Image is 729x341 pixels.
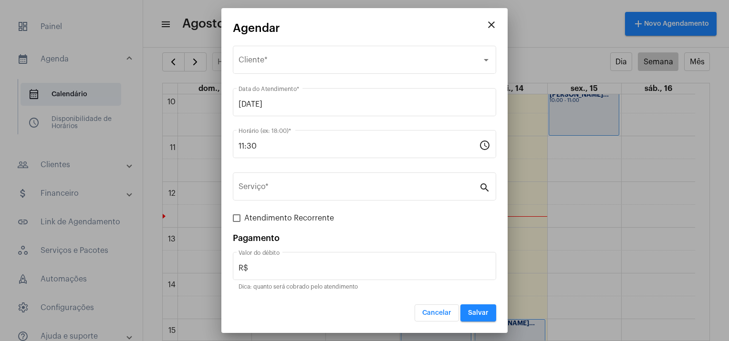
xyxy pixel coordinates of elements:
[422,310,451,316] span: Cancelar
[95,55,103,63] img: tab_keywords_by_traffic_grey.svg
[415,304,459,321] button: Cancelar
[36,56,85,62] div: Domain Overview
[26,55,33,63] img: tab_domain_overview_orange.svg
[239,264,490,272] input: Valor
[27,15,47,23] div: v 4.0.25
[468,310,489,316] span: Salvar
[239,184,479,193] input: Pesquisar serviço
[460,304,496,321] button: Salvar
[239,284,358,291] mat-hint: Dica: quanto será cobrado pelo atendimento
[233,22,280,34] span: Agendar
[479,181,490,193] mat-icon: search
[244,212,334,224] span: Atendimento Recorrente
[233,234,280,242] span: Pagamento
[239,58,482,66] span: Selecione o Cliente
[15,25,23,32] img: website_grey.svg
[479,139,490,150] mat-icon: schedule
[105,56,161,62] div: Keywords by Traffic
[486,19,497,30] mat-icon: close
[15,15,23,23] img: logo_orange.svg
[239,142,479,150] input: Horário
[25,25,105,32] div: Domain: [DOMAIN_NAME]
